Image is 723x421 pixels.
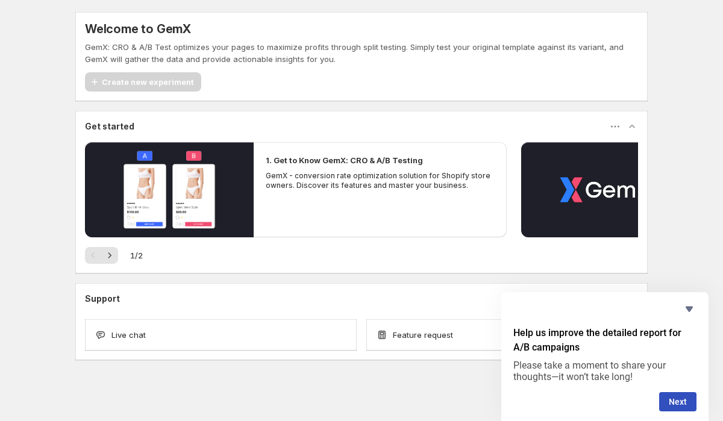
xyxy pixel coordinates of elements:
[130,249,143,261] span: 1 / 2
[85,22,191,36] h5: Welcome to GemX
[513,326,696,355] h2: Help us improve the detailed report for A/B campaigns
[85,120,134,133] h3: Get started
[659,392,696,411] button: Next question
[266,171,495,190] p: GemX - conversion rate optimization solution for Shopify store owners. Discover its features and ...
[85,293,120,305] h3: Support
[111,329,146,341] span: Live chat
[513,360,696,382] p: Please take a moment to share your thoughts—it won’t take long!
[513,302,696,411] div: Help us improve the detailed report for A/B campaigns
[85,41,638,65] p: GemX: CRO & A/B Test optimizes your pages to maximize profits through split testing. Simply test ...
[682,302,696,316] button: Hide survey
[266,154,423,166] h2: 1. Get to Know GemX: CRO & A/B Testing
[393,329,453,341] span: Feature request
